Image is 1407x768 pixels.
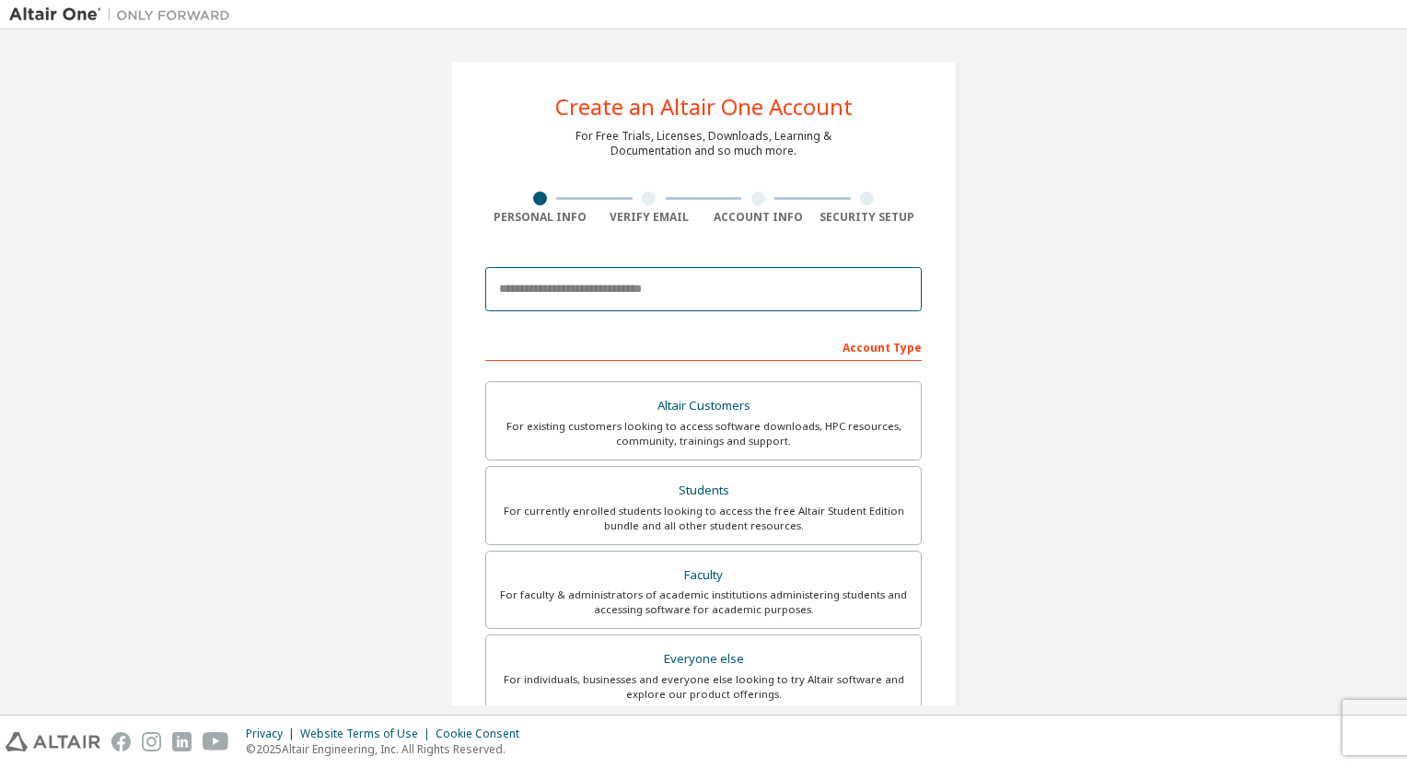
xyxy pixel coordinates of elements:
[9,6,239,24] img: Altair One
[703,210,813,225] div: Account Info
[497,393,910,419] div: Altair Customers
[6,732,100,751] img: altair_logo.svg
[436,727,530,741] div: Cookie Consent
[497,646,910,672] div: Everyone else
[485,332,922,361] div: Account Type
[576,129,831,158] div: For Free Trials, Licenses, Downloads, Learning & Documentation and so much more.
[497,588,910,617] div: For faculty & administrators of academic institutions administering students and accessing softwa...
[497,672,910,702] div: For individuals, businesses and everyone else looking to try Altair software and explore our prod...
[300,727,436,741] div: Website Terms of Use
[246,741,530,757] p: © 2025 Altair Engineering, Inc. All Rights Reserved.
[485,210,595,225] div: Personal Info
[555,96,853,118] div: Create an Altair One Account
[813,210,923,225] div: Security Setup
[203,732,229,751] img: youtube.svg
[142,732,161,751] img: instagram.svg
[172,732,192,751] img: linkedin.svg
[497,563,910,588] div: Faculty
[246,727,300,741] div: Privacy
[497,504,910,533] div: For currently enrolled students looking to access the free Altair Student Edition bundle and all ...
[595,210,704,225] div: Verify Email
[497,419,910,448] div: For existing customers looking to access software downloads, HPC resources, community, trainings ...
[497,478,910,504] div: Students
[111,732,131,751] img: facebook.svg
